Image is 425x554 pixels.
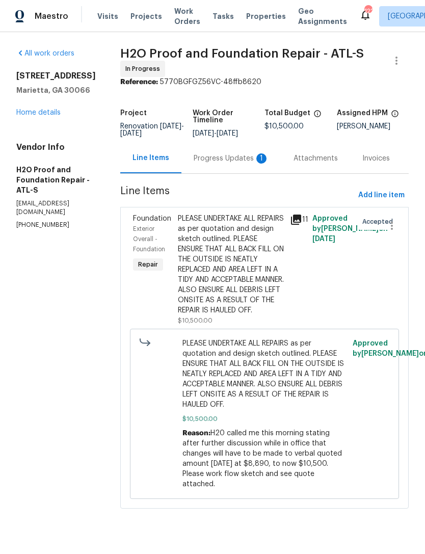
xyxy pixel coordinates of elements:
span: Geo Assignments [298,6,347,27]
span: Accepted [362,217,397,227]
div: PLEASE UNDERTAKE ALL REPAIRS as per quotation and design sketch outlined. PLEASE ENSURE THAT ALL ... [178,214,284,315]
span: PLEASE UNDERTAKE ALL REPAIRS as per quotation and design sketch outlined. PLEASE ENSURE THAT ALL ... [182,338,347,410]
div: Invoices [362,153,390,164]
h5: Project [120,110,147,117]
span: [DATE] [193,130,214,137]
span: H20 called me this morning stating after further discussion while in office that changes will hav... [182,430,342,488]
div: Attachments [294,153,338,164]
div: Progress Updates [194,153,269,164]
span: Repair [134,259,162,270]
span: Approved by [PERSON_NAME] on [312,215,388,243]
button: Add line item [354,186,409,205]
div: Line Items [132,153,169,163]
p: [PHONE_NUMBER] [16,221,96,229]
b: Reference: [120,78,158,86]
span: H2O Proof and Foundation Repair - ATL-S [120,47,364,60]
span: - [193,130,238,137]
span: Renovation [120,123,184,137]
h4: Vendor Info [16,142,96,152]
span: Work Orders [174,6,200,27]
span: The total cost of line items that have been proposed by Opendoor. This sum includes line items th... [313,110,322,123]
a: All work orders [16,50,74,57]
p: [EMAIL_ADDRESS][DOMAIN_NAME] [16,199,96,217]
span: $10,500.00 [178,318,213,324]
span: $10,500.00 [264,123,304,130]
h5: Marietta, GA 30066 [16,85,96,95]
span: Tasks [213,13,234,20]
a: Home details [16,109,61,116]
span: Foundation [133,215,171,222]
span: In Progress [125,64,164,74]
h5: Work Order Timeline [193,110,265,124]
span: Visits [97,11,118,21]
span: Maestro [35,11,68,21]
span: $10,500.00 [182,414,347,424]
span: - [120,123,184,137]
h5: Assigned HPM [337,110,388,117]
h5: H2O Proof and Foundation Repair - ATL-S [16,165,96,195]
span: [DATE] [160,123,181,130]
span: Reason: [182,430,210,437]
span: Add line item [358,189,405,202]
h5: Total Budget [264,110,310,117]
span: [DATE] [217,130,238,137]
span: [DATE] [312,235,335,243]
div: [PERSON_NAME] [337,123,409,130]
div: 122 [364,6,371,16]
span: The hpm assigned to this work order. [391,110,399,123]
span: Properties [246,11,286,21]
h2: [STREET_ADDRESS] [16,71,96,81]
div: 11 [290,214,306,226]
span: Exterior Overall - Foundation [133,226,165,252]
span: [DATE] [120,130,142,137]
div: 5770BGFGZ56VC-48ffb8620 [120,77,409,87]
span: Line Items [120,186,354,205]
div: 1 [256,153,267,164]
span: Projects [130,11,162,21]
